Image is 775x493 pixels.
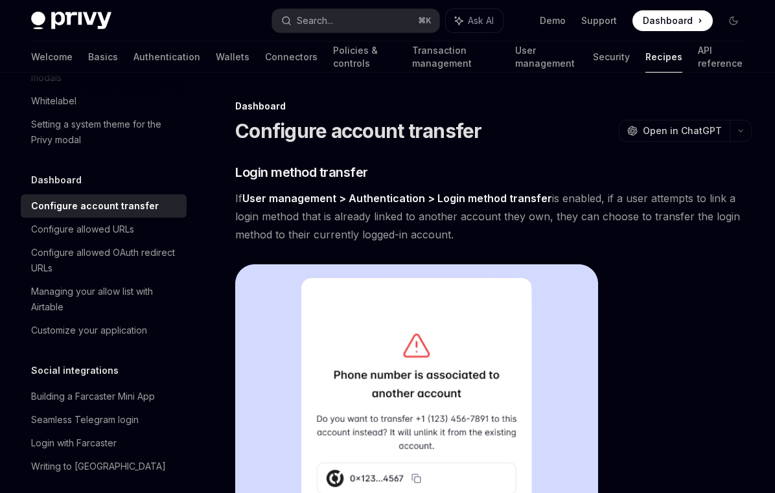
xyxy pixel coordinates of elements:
a: Policies & controls [333,41,397,73]
a: Basics [88,41,118,73]
a: Seamless Telegram login [21,408,187,431]
div: Seamless Telegram login [31,412,139,428]
a: Demo [540,14,566,27]
a: Setting a system theme for the Privy modal [21,113,187,152]
h5: Social integrations [31,363,119,378]
a: Dashboard [632,10,713,31]
span: Open in ChatGPT [643,124,722,137]
h1: Configure account transfer [235,119,482,143]
div: Configure allowed OAuth redirect URLs [31,245,179,276]
a: Transaction management [412,41,500,73]
a: Configure account transfer [21,194,187,218]
a: Writing to [GEOGRAPHIC_DATA] [21,455,187,478]
a: API reference [698,41,744,73]
a: Authentication [133,41,200,73]
strong: User management > Authentication > Login method transfer [242,192,552,205]
a: User management [515,41,577,73]
a: Recipes [645,41,682,73]
div: Dashboard [235,100,752,113]
a: Whitelabel [21,89,187,113]
div: Managing your allow list with Airtable [31,284,179,315]
div: Search... [297,13,333,29]
img: dark logo [31,12,111,30]
div: Configure allowed URLs [31,222,134,237]
a: Configure allowed OAuth redirect URLs [21,241,187,280]
a: Configure allowed URLs [21,218,187,241]
button: Toggle dark mode [723,10,744,31]
button: Open in ChatGPT [619,120,730,142]
button: Search...⌘K [272,9,439,32]
a: Security [593,41,630,73]
div: Writing to [GEOGRAPHIC_DATA] [31,459,166,474]
span: Ask AI [468,14,494,27]
a: Connectors [265,41,318,73]
div: Setting a system theme for the Privy modal [31,117,179,148]
button: Ask AI [446,9,503,32]
span: ⌘ K [418,16,432,26]
span: If is enabled, if a user attempts to link a login method that is already linked to another accoun... [235,189,752,244]
span: Dashboard [643,14,693,27]
div: Login with Farcaster [31,435,117,451]
a: Support [581,14,617,27]
a: Wallets [216,41,249,73]
span: Login method transfer [235,163,368,181]
h5: Dashboard [31,172,82,188]
a: Welcome [31,41,73,73]
div: Building a Farcaster Mini App [31,389,155,404]
a: Managing your allow list with Airtable [21,280,187,319]
a: Building a Farcaster Mini App [21,385,187,408]
div: Configure account transfer [31,198,159,214]
a: Customize your application [21,319,187,342]
div: Customize your application [31,323,147,338]
a: Login with Farcaster [21,431,187,455]
div: Whitelabel [31,93,76,109]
